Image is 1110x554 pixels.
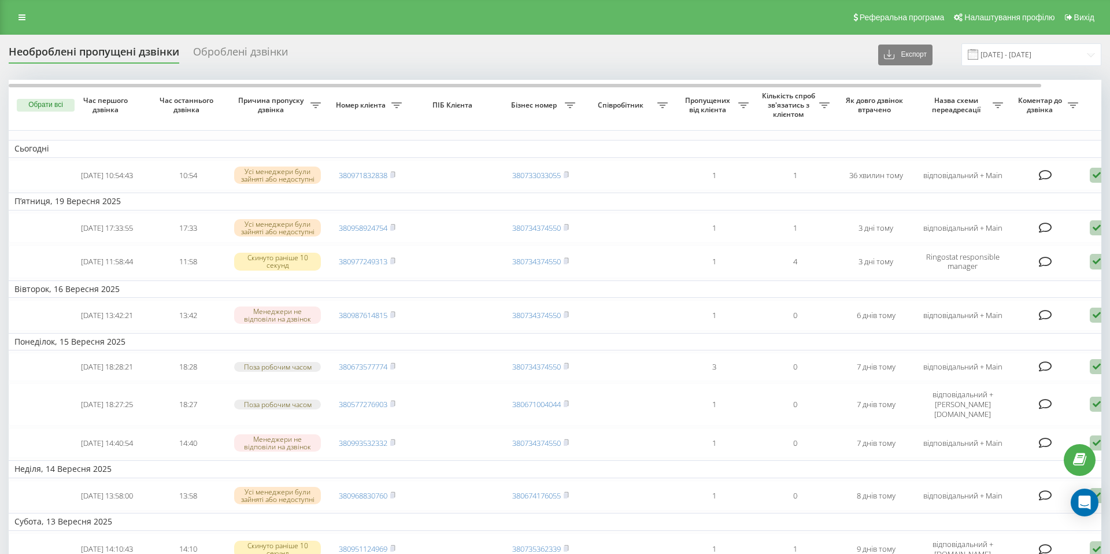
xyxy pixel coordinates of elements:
a: 380987614815 [339,310,387,320]
td: 0 [754,383,835,426]
td: 1 [754,160,835,191]
a: 380951124969 [339,544,387,554]
td: відповідальний + Main [916,428,1009,459]
td: 0 [754,481,835,511]
div: Поза робочим часом [234,400,321,409]
div: Open Intercom Messenger [1071,489,1098,516]
td: 7 днів тому [835,428,916,459]
a: 380674176055 [512,490,561,501]
td: [DATE] 11:58:44 [66,245,147,278]
span: Пропущених від клієнта [679,96,738,114]
td: 1 [754,213,835,243]
td: [DATE] 14:40:54 [66,428,147,459]
td: 11:58 [147,245,228,278]
td: 0 [754,300,835,331]
td: 18:28 [147,353,228,381]
td: 1 [674,245,754,278]
a: 380673577774 [339,361,387,372]
a: 380968830760 [339,490,387,501]
td: [DATE] 18:28:21 [66,353,147,381]
td: 17:33 [147,213,228,243]
td: 14:40 [147,428,228,459]
td: 1 [674,481,754,511]
a: 380971832838 [339,170,387,180]
span: Як довго дзвінок втрачено [845,96,907,114]
td: 7 днів тому [835,383,916,426]
a: 380734374550 [512,438,561,448]
span: Час останнього дзвінка [157,96,219,114]
a: 380977249313 [339,256,387,267]
span: Реферальна програма [860,13,945,22]
a: 380734374550 [512,256,561,267]
td: відповідальний + ﻿[PERSON_NAME][DOMAIN_NAME] [916,383,1009,426]
span: Вихід [1074,13,1094,22]
a: 380671004044 [512,399,561,409]
div: Усі менеджери були зайняті або недоступні [234,487,321,504]
td: [DATE] 17:33:55 [66,213,147,243]
td: 1 [674,213,754,243]
td: 0 [754,428,835,459]
td: 1 [674,428,754,459]
div: Необроблені пропущені дзвінки [9,46,179,64]
a: 380958924754 [339,223,387,233]
td: [DATE] 10:54:43 [66,160,147,191]
td: 36 хвилин тому [835,160,916,191]
td: 0 [754,353,835,381]
td: 13:42 [147,300,228,331]
span: Коментар до дзвінка [1015,96,1068,114]
span: Причина пропуску дзвінка [234,96,310,114]
div: Усі менеджери були зайняті або недоступні [234,167,321,184]
td: [DATE] 13:42:21 [66,300,147,331]
td: 4 [754,245,835,278]
div: Менеджери не відповіли на дзвінок [234,434,321,452]
td: 8 днів тому [835,481,916,511]
span: Співробітник [587,101,657,110]
td: відповідальний + Main [916,300,1009,331]
button: Обрати всі [17,99,75,112]
td: 1 [674,300,754,331]
td: 6 днів тому [835,300,916,331]
a: 380577276903 [339,399,387,409]
td: відповідальний + Main [916,160,1009,191]
span: Номер клієнта [332,101,391,110]
td: Ringostat responsible manager [916,245,1009,278]
a: 380735362339 [512,544,561,554]
td: відповідальний + Main [916,213,1009,243]
a: 380734374550 [512,310,561,320]
td: 10:54 [147,160,228,191]
td: 13:58 [147,481,228,511]
div: Скинуто раніше 10 секунд [234,253,321,270]
span: Кількість спроб зв'язатись з клієнтом [760,91,819,119]
td: відповідальний + Main [916,481,1009,511]
span: Бізнес номер [506,101,565,110]
div: Оброблені дзвінки [193,46,288,64]
td: 18:27 [147,383,228,426]
span: ПІБ Клієнта [417,101,490,110]
span: Налаштування профілю [964,13,1054,22]
td: 1 [674,160,754,191]
div: Поза робочим часом [234,362,321,372]
a: 380993532332 [339,438,387,448]
td: 7 днів тому [835,353,916,381]
td: 1 [674,383,754,426]
td: 3 [674,353,754,381]
td: відповідальний + Main [916,353,1009,381]
td: [DATE] 13:58:00 [66,481,147,511]
a: 380734374550 [512,361,561,372]
td: 3 дні тому [835,213,916,243]
div: Менеджери не відповіли на дзвінок [234,306,321,324]
a: 380733033055 [512,170,561,180]
span: Назва схеми переадресації [922,96,993,114]
span: Час першого дзвінка [76,96,138,114]
td: 3 дні тому [835,245,916,278]
td: [DATE] 18:27:25 [66,383,147,426]
div: Усі менеджери були зайняті або недоступні [234,219,321,237]
button: Експорт [878,45,933,65]
a: 380734374550 [512,223,561,233]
